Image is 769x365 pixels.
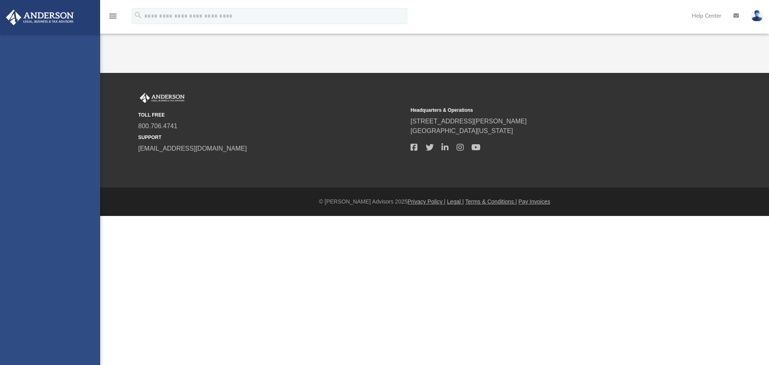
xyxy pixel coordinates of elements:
a: 800.706.4741 [138,123,177,129]
small: SUPPORT [138,134,405,141]
a: [STREET_ADDRESS][PERSON_NAME] [411,118,527,125]
a: Terms & Conditions | [465,198,517,205]
a: [GEOGRAPHIC_DATA][US_STATE] [411,127,513,134]
div: © [PERSON_NAME] Advisors 2025 [100,198,769,206]
a: Legal | [447,198,464,205]
a: Pay Invoices [518,198,550,205]
i: search [134,11,143,20]
img: User Pic [751,10,763,22]
a: [EMAIL_ADDRESS][DOMAIN_NAME] [138,145,247,152]
i: menu [108,11,118,21]
img: Anderson Advisors Platinum Portal [138,93,186,103]
a: menu [108,15,118,21]
a: Privacy Policy | [408,198,446,205]
small: TOLL FREE [138,111,405,119]
small: Headquarters & Operations [411,107,677,114]
img: Anderson Advisors Platinum Portal [4,10,76,25]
